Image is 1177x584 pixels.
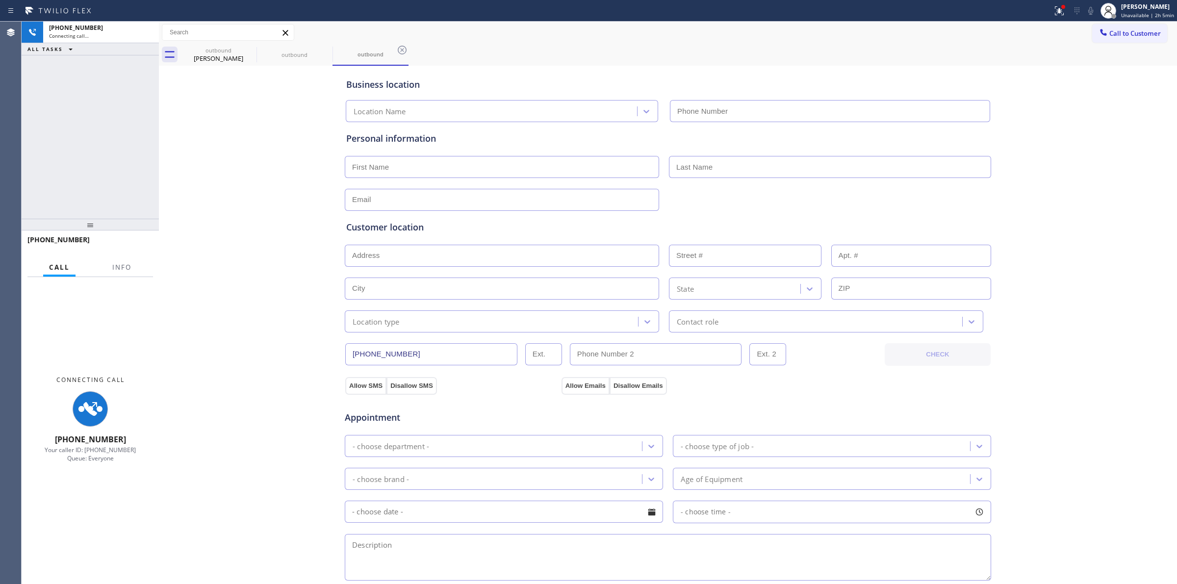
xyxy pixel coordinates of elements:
input: Search [162,25,294,40]
span: Appointment [345,411,559,424]
button: Disallow Emails [610,377,667,395]
span: Info [112,263,131,272]
span: Unavailable | 2h 5min [1121,12,1174,19]
input: Last Name [669,156,991,178]
input: First Name [345,156,659,178]
input: - choose date - [345,501,663,523]
input: Street # [669,245,821,267]
div: outbound [181,47,256,54]
input: City [345,278,659,300]
div: Age of Equipment [681,473,742,484]
span: [PHONE_NUMBER] [55,434,126,445]
input: Phone Number 2 [570,343,742,365]
span: Call [49,263,70,272]
div: Business location [346,78,990,91]
input: ZIP [831,278,992,300]
div: [PERSON_NAME] [1121,2,1174,11]
button: Disallow SMS [386,377,437,395]
div: - choose type of job - [681,440,754,452]
div: Personal information [346,132,990,145]
button: Allow SMS [345,377,386,395]
input: Ext. [525,343,562,365]
button: Call [43,258,76,277]
input: Address [345,245,659,267]
span: - choose time - [681,507,731,516]
button: CHECK [885,343,991,366]
span: Connecting Call [56,376,125,384]
input: Phone Number [345,343,517,365]
div: outbound [333,51,408,58]
div: Location Name [354,106,406,117]
button: Call to Customer [1092,24,1167,43]
input: Ext. 2 [749,343,786,365]
button: Allow Emails [562,377,610,395]
input: Email [345,189,659,211]
div: - choose brand - [353,473,409,484]
div: outbound [257,51,332,58]
div: Contact role [677,316,718,327]
div: [PERSON_NAME] [181,54,256,63]
span: ALL TASKS [27,46,63,52]
input: Apt. # [831,245,992,267]
button: ALL TASKS [22,43,82,55]
div: Customer location [346,221,990,234]
span: [PHONE_NUMBER] [49,24,103,32]
div: - choose department - [353,440,429,452]
span: [PHONE_NUMBER] [27,235,90,244]
div: Sangmin Lee [181,44,256,66]
input: Phone Number [670,100,990,122]
span: Call to Customer [1109,29,1161,38]
span: Your caller ID: [PHONE_NUMBER] Queue: Everyone [45,446,136,462]
button: Info [106,258,137,277]
button: Mute [1084,4,1098,18]
div: Location type [353,316,400,327]
span: Connecting call… [49,32,89,39]
div: State [677,283,694,294]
